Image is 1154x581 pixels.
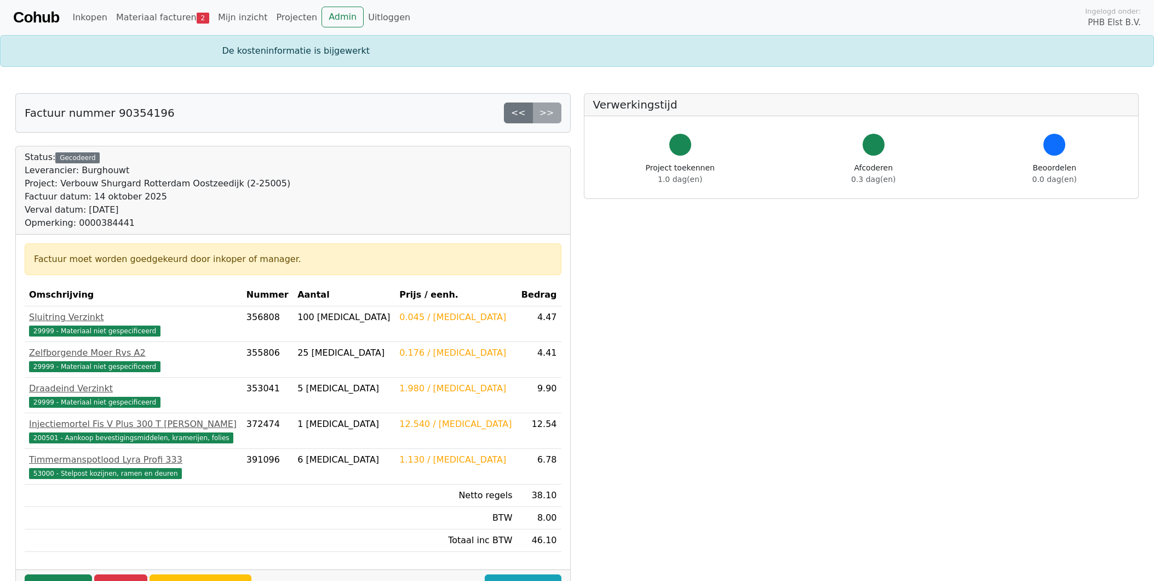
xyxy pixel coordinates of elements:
div: 25 [MEDICAL_DATA] [297,346,391,360]
a: Mijn inzicht [214,7,272,29]
td: 372474 [242,413,293,449]
th: Nummer [242,284,293,306]
a: Admin [321,7,364,27]
div: 1.130 / [MEDICAL_DATA] [399,453,512,466]
div: Project toekennen [646,162,715,185]
span: Ingelogd onder: [1085,6,1141,16]
h5: Factuur nummer 90354196 [25,106,175,119]
div: Injectiemortel Fis V Plus 300 T [PERSON_NAME] [29,418,238,431]
span: 1.0 dag(en) [658,175,702,184]
div: Verval datum: [DATE] [25,203,290,217]
th: Aantal [293,284,395,306]
td: 391096 [242,449,293,485]
span: PHB Elst B.V. [1088,16,1141,29]
div: Opmerking: 0000384441 [25,217,290,230]
th: Omschrijving [25,284,242,306]
span: 29999 - Materiaal niet gespecificeerd [29,397,160,408]
div: Factuur moet worden goedgekeurd door inkoper of manager. [34,253,552,266]
span: 53000 - Stelpost kozijnen, ramen en deuren [29,468,182,479]
div: Draadeind Verzinkt [29,382,238,395]
div: Factuur datum: 14 oktober 2025 [25,190,290,203]
span: 2 [197,13,209,24]
div: 1 [MEDICAL_DATA] [297,418,391,431]
td: Totaal inc BTW [395,529,516,552]
a: Materiaal facturen2 [112,7,214,29]
div: Afcoderen [851,162,895,185]
div: Leverancier: Burghouwt [25,164,290,177]
td: Netto regels [395,485,516,507]
span: 29999 - Materiaal niet gespecificeerd [29,361,160,372]
td: 9.90 [516,378,561,413]
a: Zelfborgende Moer Rvs A229999 - Materiaal niet gespecificeerd [29,346,238,373]
a: Timmermanspotlood Lyra Profi 33353000 - Stelpost kozijnen, ramen en deuren [29,453,238,480]
td: 356808 [242,306,293,342]
td: BTW [395,507,516,529]
a: Cohub [13,4,59,31]
div: 0.176 / [MEDICAL_DATA] [399,346,512,360]
span: 0.3 dag(en) [851,175,895,184]
span: 29999 - Materiaal niet gespecificeerd [29,326,160,337]
div: 1.980 / [MEDICAL_DATA] [399,382,512,395]
span: 0.0 dag(en) [1032,175,1077,184]
div: 100 [MEDICAL_DATA] [297,311,391,324]
div: Beoordelen [1032,162,1077,185]
a: Sluitring Verzinkt29999 - Materiaal niet gespecificeerd [29,311,238,337]
th: Bedrag [516,284,561,306]
div: Status: [25,151,290,230]
div: 0.045 / [MEDICAL_DATA] [399,311,512,324]
a: << [504,102,533,123]
div: Zelfborgende Moer Rvs A2 [29,346,238,360]
a: Projecten [272,7,321,29]
td: 353041 [242,378,293,413]
span: 200501 - Aankoop bevestigingsmiddelen, kramerijen, folies [29,432,233,443]
td: 8.00 [516,507,561,529]
a: Injectiemortel Fis V Plus 300 T [PERSON_NAME]200501 - Aankoop bevestigingsmiddelen, kramerijen, f... [29,418,238,444]
div: 12.540 / [MEDICAL_DATA] [399,418,512,431]
div: 5 [MEDICAL_DATA] [297,382,391,395]
td: 38.10 [516,485,561,507]
div: Sluitring Verzinkt [29,311,238,324]
td: 4.41 [516,342,561,378]
div: 6 [MEDICAL_DATA] [297,453,391,466]
a: Draadeind Verzinkt29999 - Materiaal niet gespecificeerd [29,382,238,408]
div: Timmermanspotlood Lyra Profi 333 [29,453,238,466]
td: 4.47 [516,306,561,342]
div: Gecodeerd [55,152,100,163]
div: De kosteninformatie is bijgewerkt [216,44,939,58]
td: 355806 [242,342,293,378]
a: Inkopen [68,7,111,29]
div: Project: Verbouw Shurgard Rotterdam Oostzeedijk (2-25005) [25,177,290,190]
td: 46.10 [516,529,561,552]
td: 6.78 [516,449,561,485]
th: Prijs / eenh. [395,284,516,306]
td: 12.54 [516,413,561,449]
a: Uitloggen [364,7,415,29]
h5: Verwerkingstijd [593,98,1130,111]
